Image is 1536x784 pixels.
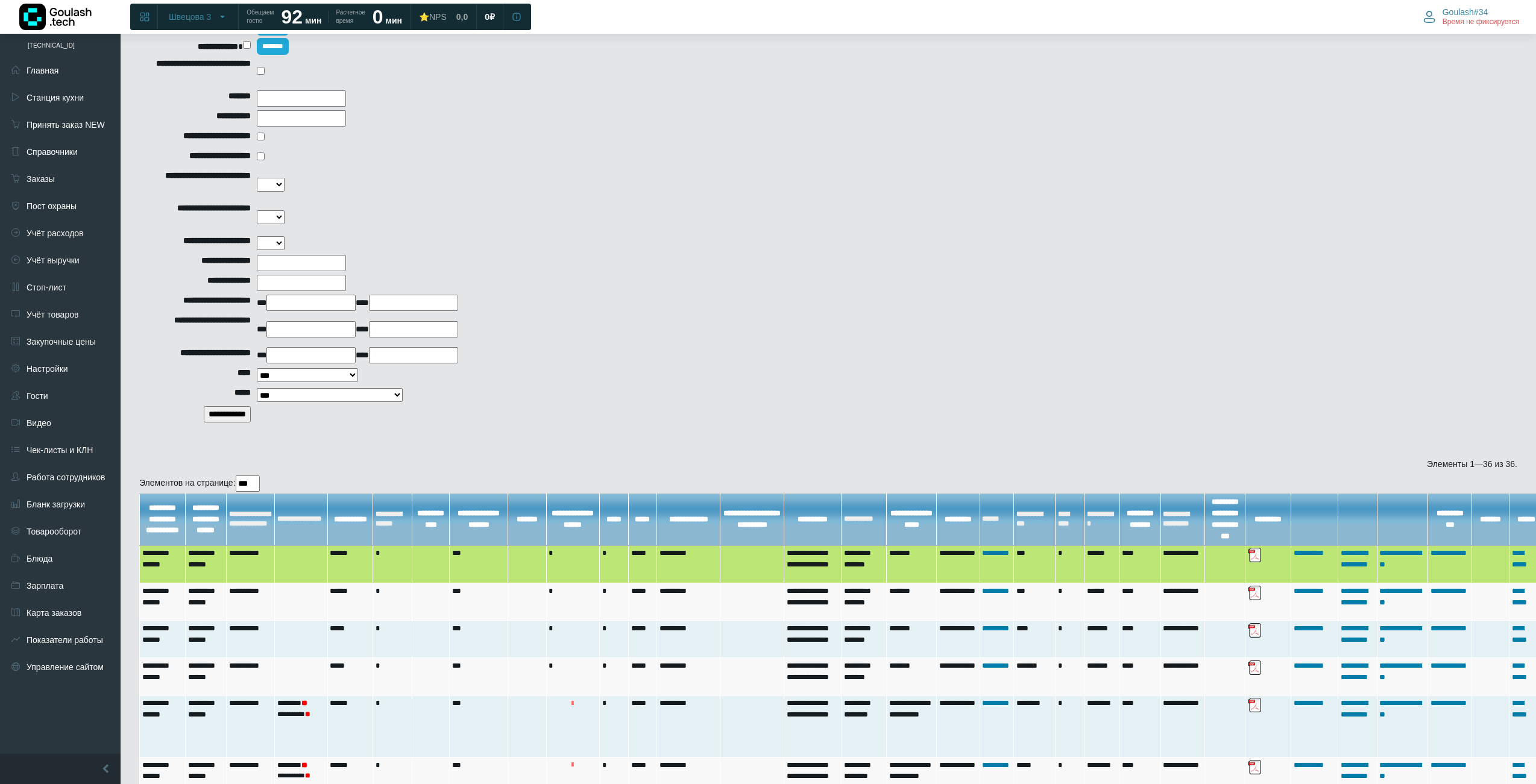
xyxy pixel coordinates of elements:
span: 0 [485,11,489,22]
span: NPS [429,12,447,22]
div: Элементы 1—36 из 36. [139,458,1517,471]
a: Обещаем гостю 92 мин Расчетное время 0 мин [239,6,409,28]
a: ⭐NPS 0,0 [412,6,475,28]
div: ⭐ [419,11,447,22]
span: мин [386,16,402,25]
span: Расчетное время [336,8,365,25]
button: Швецова 3 [162,7,234,27]
span: Goulash#34 [1443,7,1488,17]
span: 0,0 [456,11,468,22]
img: Логотип компании Goulash.tech [19,4,92,30]
span: Швецова 3 [169,11,211,22]
button: Goulash#34 Время не фиксируется [1416,4,1526,30]
a: 0 ₽ [477,6,502,28]
span: мин [305,16,321,25]
span: Обещаем гостю [247,8,274,25]
strong: 92 [281,6,303,28]
form: Элементов на странице: [139,475,260,492]
strong: 0 [373,6,383,28]
span: ₽ [489,11,495,22]
span: Время не фиксируется [1443,17,1519,27]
